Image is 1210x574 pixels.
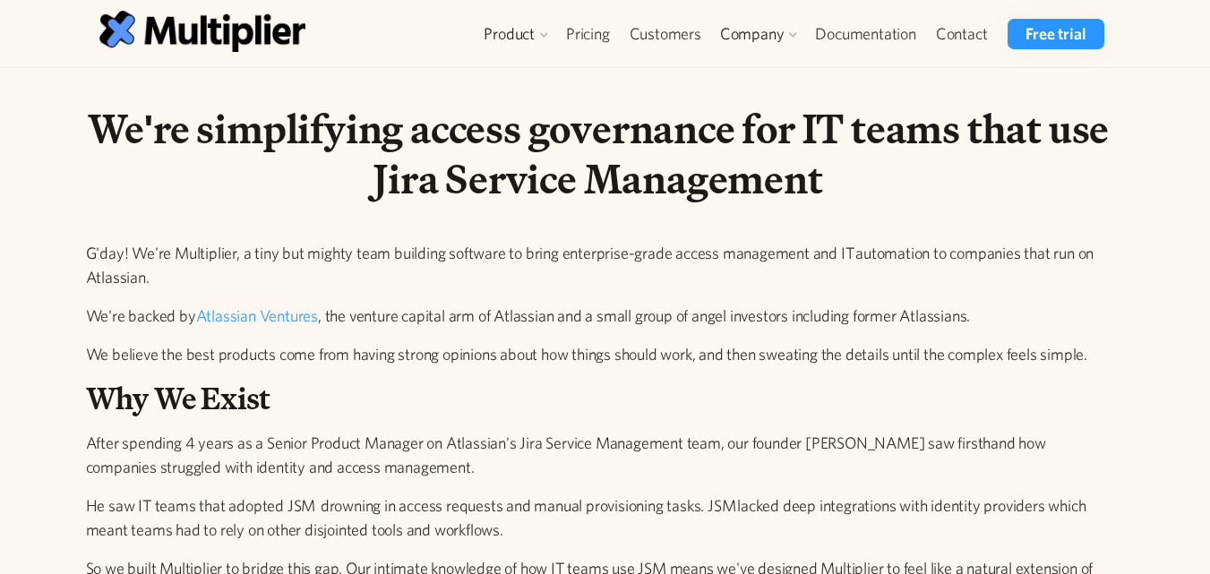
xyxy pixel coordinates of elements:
p: We believe the best products come from having strong opinions about how things should work, and t... [86,342,1111,366]
a: Free trial [1008,19,1103,49]
a: Documentation [805,19,925,49]
div: Product [475,19,556,49]
div: Company [711,19,806,49]
div: Company [720,23,785,45]
a: Contact [926,19,998,49]
a: Customers [620,19,711,49]
div: Product [484,23,535,45]
p: We're backed by , the venture capital arm of Atlassian and a small group of angel investors inclu... [86,304,1111,328]
p: He saw IT teams that adopted JSM drowning in access requests and manual provisioning tasks. JSM l... [86,493,1111,542]
h1: We're simplifying access governance for IT teams that use Jira Service Management [86,104,1111,205]
h2: Why We Exist [86,381,1111,417]
p: After spending 4 years as a Senior Product Manager on Atlassian's Jira Service Management team, o... [86,431,1111,479]
a: Pricing [556,19,620,49]
a: Atlassian Ventures [196,306,318,325]
p: G'day! We're Multiplier, a tiny but mighty team building software to bring enterprise-grade acces... [86,241,1111,289]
